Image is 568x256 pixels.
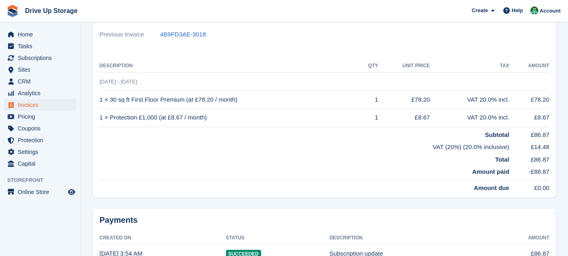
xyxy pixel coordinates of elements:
[99,60,359,73] th: Description
[160,30,206,39] a: 4B9FD3AE-3018
[378,109,430,127] td: £8.67
[509,180,549,192] td: £0.00
[472,6,488,15] span: Create
[99,139,509,152] td: VAT (20%) (20.0% inclusive)
[18,186,66,198] span: Online Store
[495,156,509,163] strong: Total
[4,146,76,158] a: menu
[67,187,76,197] a: Preview store
[18,99,66,111] span: Invoices
[509,91,549,109] td: £78.20
[4,76,76,87] a: menu
[540,7,561,15] span: Account
[4,29,76,40] a: menu
[4,87,76,99] a: menu
[99,79,137,85] span: [DATE] - [DATE]
[18,158,66,169] span: Capital
[18,146,66,158] span: Settings
[329,232,487,245] th: Description
[18,111,66,122] span: Pricing
[18,87,66,99] span: Analytics
[4,41,76,52] a: menu
[4,99,76,111] a: menu
[359,60,378,73] th: QTY
[509,60,549,73] th: Amount
[487,232,549,245] th: Amount
[430,60,509,73] th: Tax
[99,232,226,245] th: Created On
[7,176,80,184] span: Storefront
[22,4,81,17] a: Drive Up Storage
[485,131,509,138] strong: Subtotal
[359,91,378,109] td: 1
[99,91,359,109] td: 1 × 30 sq ft First Floor Premium (at £78.20 / month)
[509,127,549,139] td: £86.87
[509,164,549,180] td: -£86.87
[18,52,66,64] span: Subscriptions
[99,215,549,225] h2: Payments
[530,6,538,15] img: Camille
[430,113,509,122] div: VAT 20.0% incl.
[4,134,76,146] a: menu
[99,30,160,39] span: Previous Invoice
[378,91,430,109] td: £78.20
[4,186,76,198] a: menu
[18,123,66,134] span: Coupons
[4,52,76,64] a: menu
[99,109,359,127] td: 1 × Protection £1,000 (at £8.67 / month)
[226,232,330,245] th: Status
[512,6,523,15] span: Help
[18,29,66,40] span: Home
[18,76,66,87] span: CRM
[18,41,66,52] span: Tasks
[18,134,66,146] span: Protection
[472,168,509,175] strong: Amount paid
[509,109,549,127] td: £8.67
[4,111,76,122] a: menu
[4,158,76,169] a: menu
[6,5,19,17] img: stora-icon-8386f47178a22dfd0bd8f6a31ec36ba5ce8667c1dd55bd0f319d3a0aa187defe.svg
[474,184,509,191] strong: Amount due
[430,95,509,105] div: VAT 20.0% incl.
[378,60,430,73] th: Unit Price
[4,64,76,75] a: menu
[509,139,549,152] td: £14.48
[18,64,66,75] span: Sites
[4,123,76,134] a: menu
[509,152,549,164] td: £86.87
[359,109,378,127] td: 1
